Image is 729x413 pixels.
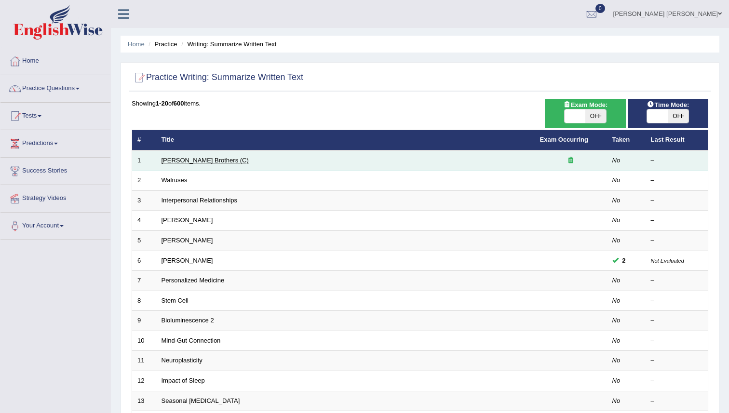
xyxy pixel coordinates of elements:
[162,337,221,344] a: Mind-Gut Connection
[0,130,110,154] a: Predictions
[0,103,110,127] a: Tests
[132,311,156,331] td: 9
[559,100,611,110] span: Exam Mode:
[646,130,708,150] th: Last Result
[132,331,156,351] td: 10
[612,397,621,404] em: No
[128,40,145,48] a: Home
[651,296,703,306] div: –
[132,351,156,371] td: 11
[651,196,703,205] div: –
[651,336,703,346] div: –
[132,211,156,231] td: 4
[585,109,606,123] span: OFF
[146,40,177,49] li: Practice
[619,255,630,266] span: You can still take this question
[162,237,213,244] a: [PERSON_NAME]
[179,40,276,49] li: Writing: Summarize Written Text
[651,356,703,365] div: –
[162,377,205,384] a: Impact of Sleep
[612,157,621,164] em: No
[668,109,688,123] span: OFF
[132,271,156,291] td: 7
[132,291,156,311] td: 8
[651,176,703,185] div: –
[162,397,240,404] a: Seasonal [MEDICAL_DATA]
[0,158,110,182] a: Success Stories
[132,190,156,211] td: 3
[162,357,202,364] a: Neuroplasticity
[651,376,703,386] div: –
[162,197,238,204] a: Interpersonal Relationships
[651,316,703,325] div: –
[132,391,156,411] td: 13
[162,176,188,184] a: Walruses
[612,176,621,184] em: No
[643,100,693,110] span: Time Mode:
[612,297,621,304] em: No
[132,150,156,171] td: 1
[612,277,621,284] em: No
[0,185,110,209] a: Strategy Videos
[156,100,168,107] b: 1-20
[545,99,625,128] div: Show exams occurring in exams
[132,70,303,85] h2: Practice Writing: Summarize Written Text
[651,216,703,225] div: –
[0,75,110,99] a: Practice Questions
[612,357,621,364] em: No
[0,48,110,72] a: Home
[162,297,189,304] a: Stem Cell
[162,317,214,324] a: Bioluminescence 2
[612,337,621,344] em: No
[651,276,703,285] div: –
[0,213,110,237] a: Your Account
[607,130,646,150] th: Taken
[162,216,213,224] a: [PERSON_NAME]
[595,4,605,13] span: 0
[612,197,621,204] em: No
[612,317,621,324] em: No
[162,277,225,284] a: Personalized Medicine
[651,236,703,245] div: –
[132,231,156,251] td: 5
[540,156,602,165] div: Exam occurring question
[612,237,621,244] em: No
[156,130,535,150] th: Title
[540,136,588,143] a: Exam Occurring
[174,100,184,107] b: 600
[162,157,249,164] a: [PERSON_NAME] Brothers (C)
[162,257,213,264] a: [PERSON_NAME]
[651,156,703,165] div: –
[651,397,703,406] div: –
[612,377,621,384] em: No
[132,130,156,150] th: #
[132,171,156,191] td: 2
[132,99,708,108] div: Showing of items.
[651,258,684,264] small: Not Evaluated
[612,216,621,224] em: No
[132,251,156,271] td: 6
[132,371,156,391] td: 12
